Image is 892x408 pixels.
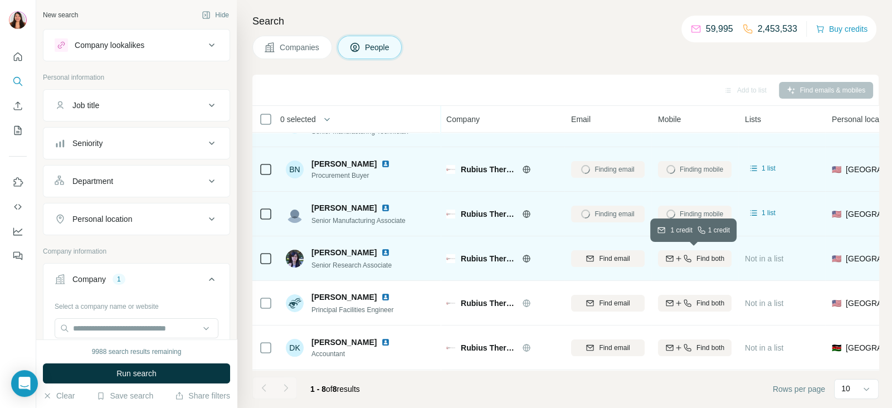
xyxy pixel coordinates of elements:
span: Find both [696,343,724,353]
button: Clear [43,390,75,401]
div: Department [72,176,113,187]
div: Job title [72,100,99,111]
span: Find email [599,254,630,264]
span: Senior Manufacturing Technician [311,128,408,135]
p: 2,453,533 [758,22,797,36]
p: Personal information [43,72,230,82]
button: My lists [9,120,27,140]
button: Find both [658,250,732,267]
span: Rubius Therapeutics [461,164,516,175]
span: Rubius Therapeutics [461,253,516,264]
img: LinkedIn logo [381,248,390,257]
span: Not in a list [745,254,783,263]
span: Senior Research Associate [311,261,392,269]
span: [PERSON_NAME] [311,247,377,258]
div: 1 [113,274,125,284]
span: Find both [696,298,724,308]
span: 🇰🇪 [832,342,841,353]
span: 1 list [762,208,776,218]
img: Logo of Rubius Therapeutics [446,210,455,218]
div: DK [286,339,304,357]
span: Find email [599,343,630,353]
img: LinkedIn logo [381,203,390,212]
button: Dashboard [9,221,27,241]
span: Not in a list [745,343,783,352]
div: BN [286,161,304,178]
span: Company [446,114,480,125]
span: Rubius Therapeutics [461,298,516,309]
div: Company [72,274,106,285]
button: Department [43,168,230,195]
span: 1 list [762,163,776,173]
img: Logo of Rubius Therapeutics [446,343,455,352]
button: Find both [658,295,732,312]
img: LinkedIn logo [381,338,390,347]
span: [PERSON_NAME] [311,202,377,213]
div: Open Intercom Messenger [11,370,38,397]
button: Job title [43,92,230,119]
span: Rubius Therapeutics [461,208,516,220]
span: 🇺🇸 [832,208,841,220]
span: [PERSON_NAME] [311,337,377,348]
p: 59,995 [706,22,733,36]
img: Avatar [286,294,304,312]
div: Select a company name or website [55,297,218,312]
p: 10 [841,383,850,394]
img: Avatar [9,11,27,29]
span: Principal Facilities Engineer [311,306,393,314]
span: Run search [116,368,157,379]
span: Senior Manufacturing Associate [311,217,406,225]
span: Companies [280,42,320,53]
button: Save search [96,390,153,401]
button: Find both [658,339,732,356]
button: Find email [571,339,645,356]
span: Lists [745,114,761,125]
img: LinkedIn logo [381,159,390,168]
button: Buy credits [816,21,867,37]
span: Procurement Buyer [311,171,403,181]
img: Avatar [286,250,304,268]
button: Use Surfe on LinkedIn [9,172,27,192]
button: Search [9,71,27,91]
h4: Search [252,13,879,29]
span: Mobile [658,114,681,125]
button: Company1 [43,266,230,297]
button: Seniority [43,130,230,157]
button: Find email [571,250,645,267]
button: Run search [43,363,230,383]
div: 9988 search results remaining [92,347,182,357]
button: Share filters [175,390,230,401]
span: 8 [333,385,337,394]
button: Find email [571,295,645,312]
span: Accountant [311,349,403,359]
div: Personal location [72,213,132,225]
button: Quick start [9,47,27,67]
div: Company lookalikes [75,40,144,51]
div: New search [43,10,78,20]
span: Email [571,114,591,125]
button: Enrich CSV [9,96,27,116]
span: 🇺🇸 [832,164,841,175]
span: Not in a list [745,299,783,308]
button: Hide [194,7,237,23]
button: Feedback [9,246,27,266]
p: Company information [43,246,230,256]
button: Use Surfe API [9,197,27,217]
span: [PERSON_NAME] [311,292,377,303]
span: of [326,385,333,394]
span: Rows per page [773,383,825,395]
span: [PERSON_NAME] [311,158,377,169]
div: Seniority [72,138,103,149]
span: Find both [696,254,724,264]
button: Personal location [43,206,230,232]
span: 🇺🇸 [832,253,841,264]
img: Logo of Rubius Therapeutics [446,165,455,174]
span: 1 - 8 [310,385,326,394]
span: 0 selected [280,114,316,125]
img: Logo of Rubius Therapeutics [446,299,455,308]
span: People [365,42,391,53]
img: Logo of Rubius Therapeutics [446,254,455,263]
span: results [310,385,360,394]
span: 🇺🇸 [832,298,841,309]
img: Avatar [286,205,304,223]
